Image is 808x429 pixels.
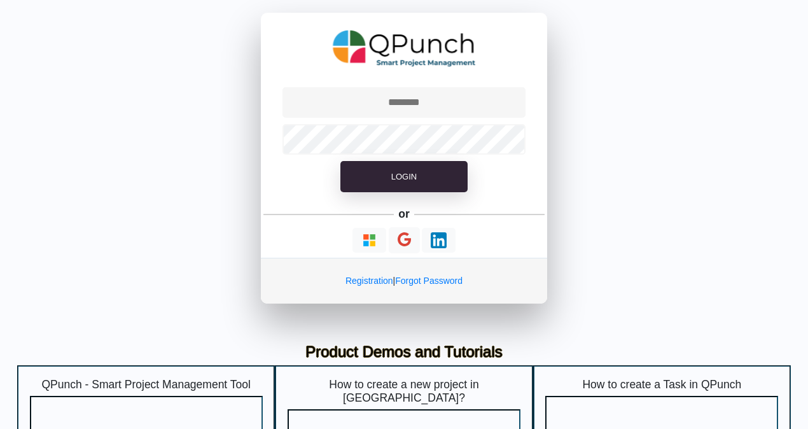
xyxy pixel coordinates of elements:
img: QPunch [333,25,476,71]
h5: QPunch - Smart Project Management Tool [30,378,263,391]
h3: Product Demos and Tutorials [27,343,781,362]
h5: How to create a Task in QPunch [545,378,778,391]
a: Forgot Password [395,276,463,286]
button: Continue With Google [389,227,420,253]
div: | [261,258,547,304]
a: Registration [345,276,393,286]
button: Continue With LinkedIn [422,228,456,253]
button: Login [340,161,468,193]
img: Loading... [431,232,447,248]
h5: How to create a new project in [GEOGRAPHIC_DATA]? [288,378,520,405]
img: Loading... [361,232,377,248]
button: Continue With Microsoft Azure [352,228,386,253]
h5: or [396,205,412,223]
span: Login [391,172,417,181]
